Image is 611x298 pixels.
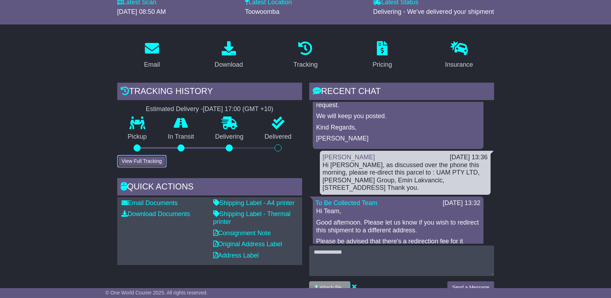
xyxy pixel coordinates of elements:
div: Insurance [445,60,473,70]
a: Shipping Label - A4 printer [213,199,295,206]
a: Shipping Label - Thermal printer [213,210,291,225]
div: Tracking [293,60,317,70]
p: Hi Team, [316,208,480,215]
a: Download Documents [121,210,190,217]
div: Hi [PERSON_NAME], as discussed over the phone this morning, please re-direct this parcel to : UAM... [323,161,488,192]
p: Pickup [117,133,158,141]
div: Quick Actions [117,178,302,197]
div: [DATE] 13:36 [450,154,488,161]
button: Send a Message [447,281,494,294]
p: Please be advised that there's a redirection fee for it which we can only know once shipment is d... [316,238,480,253]
div: Download [215,60,243,70]
a: Email Documents [121,199,178,206]
div: Tracking history [117,83,302,102]
p: Good afternoon. Please let us know if you wish to redirect this shipment to a different address. [316,219,480,234]
a: To Be Collected Team [316,199,378,206]
span: Toowoomba [245,8,279,15]
p: Delivered [254,133,302,141]
a: Consignment Note [213,230,271,237]
a: Address Label [213,252,259,259]
a: Original Address Label [213,241,282,248]
button: View Full Tracking [117,155,166,167]
p: Kind Regards, [316,124,480,132]
div: [DATE] 17:00 (GMT +10) [203,105,273,113]
div: Estimated Delivery - [117,105,302,113]
span: Delivering - We've delivered your shipment [373,8,494,15]
p: In Transit [157,133,205,141]
span: © One World Courier 2025. All rights reserved. [106,290,208,296]
p: We will keep you posted. [316,112,480,120]
a: Pricing [368,39,397,72]
div: Email [144,60,160,70]
p: Delivering [205,133,254,141]
a: Tracking [289,39,322,72]
div: Pricing [373,60,392,70]
div: RECENT CHAT [309,83,494,102]
a: Email [139,39,164,72]
a: Insurance [441,39,478,72]
span: [DATE] 08:50 AM [117,8,166,15]
a: [PERSON_NAME] [323,154,375,161]
p: [PERSON_NAME] [316,135,480,143]
div: [DATE] 13:32 [443,199,481,207]
a: Download [210,39,248,72]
